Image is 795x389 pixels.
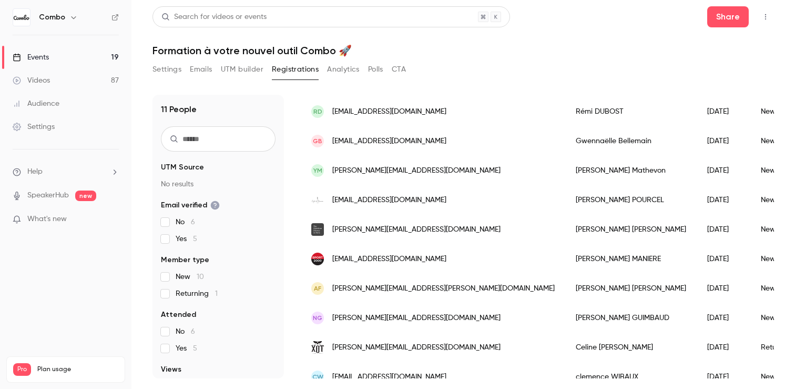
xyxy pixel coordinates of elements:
[13,75,50,86] div: Videos
[193,345,197,352] span: 5
[27,214,67,225] span: What's new
[27,166,43,177] span: Help
[368,61,383,78] button: Polls
[313,166,322,175] span: YM
[697,303,750,333] div: [DATE]
[314,284,321,293] span: AF
[161,200,220,211] span: Email verified
[327,61,360,78] button: Analytics
[565,97,697,126] div: Rémi DUBOST
[311,223,324,236] img: americanlibraryinparis.org
[697,244,750,274] div: [DATE]
[13,363,31,376] span: Pro
[565,185,697,215] div: [PERSON_NAME] POURCEL
[313,313,322,323] span: NG
[27,190,69,201] a: SpeakerHub
[37,365,118,374] span: Plan usage
[332,165,501,176] span: [PERSON_NAME][EMAIL_ADDRESS][DOMAIN_NAME]
[13,166,119,177] li: help-dropdown-opener
[565,303,697,333] div: [PERSON_NAME] GUIMBAUD
[161,255,209,265] span: Member type
[161,103,197,116] h1: 11 People
[221,61,263,78] button: UTM builder
[161,364,181,375] span: Views
[332,283,555,294] span: [PERSON_NAME][EMAIL_ADDRESS][PERSON_NAME][DOMAIN_NAME]
[161,162,204,173] span: UTM Source
[13,9,30,26] img: Combo
[13,98,59,109] div: Audience
[193,235,197,243] span: 5
[565,126,697,156] div: Gwennaëlle Bellemain
[313,107,322,116] span: RD
[161,310,196,320] span: Attended
[176,326,195,337] span: No
[332,372,446,383] span: [EMAIL_ADDRESS][DOMAIN_NAME]
[565,156,697,185] div: [PERSON_NAME] Mathevon
[332,313,501,324] span: [PERSON_NAME][EMAIL_ADDRESS][DOMAIN_NAME]
[332,224,501,235] span: [PERSON_NAME][EMAIL_ADDRESS][DOMAIN_NAME]
[176,272,204,282] span: New
[176,288,218,299] span: Returning
[332,254,446,265] span: [EMAIL_ADDRESS][DOMAIN_NAME]
[215,290,218,297] span: 1
[13,122,55,132] div: Settings
[161,179,276,189] p: No results
[152,44,774,57] h1: Formation à votre nouvel outil Combo 🚀
[191,218,195,226] span: 6
[176,217,195,227] span: No
[176,343,197,354] span: Yes
[697,185,750,215] div: [DATE]
[176,234,197,244] span: Yes
[332,106,446,117] span: [EMAIL_ADDRESS][DOMAIN_NAME]
[332,136,446,147] span: [EMAIL_ADDRESS][DOMAIN_NAME]
[565,215,697,244] div: [PERSON_NAME] [PERSON_NAME]
[697,97,750,126] div: [DATE]
[152,61,181,78] button: Settings
[311,194,324,206] img: cafedelhomme.com
[39,12,65,23] h6: Combo
[332,195,446,206] span: [EMAIL_ADDRESS][DOMAIN_NAME]
[707,6,749,27] button: Share
[697,156,750,185] div: [DATE]
[565,274,697,303] div: [PERSON_NAME] [PERSON_NAME]
[272,61,319,78] button: Registrations
[312,372,323,382] span: cW
[697,274,750,303] div: [DATE]
[311,341,324,354] img: le-xot.fr
[697,126,750,156] div: [DATE]
[697,215,750,244] div: [DATE]
[106,215,119,224] iframe: Noticeable Trigger
[392,61,406,78] button: CTA
[565,244,697,274] div: [PERSON_NAME] MANIERE
[13,52,49,63] div: Events
[197,273,204,281] span: 10
[697,333,750,362] div: [DATE]
[565,333,697,362] div: Celine [PERSON_NAME]
[313,136,322,146] span: GB
[190,61,212,78] button: Emails
[311,253,324,265] img: sport2000-montmorot.com
[75,191,96,201] span: new
[332,342,501,353] span: [PERSON_NAME][EMAIL_ADDRESS][DOMAIN_NAME]
[161,12,267,23] div: Search for videos or events
[191,328,195,335] span: 6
